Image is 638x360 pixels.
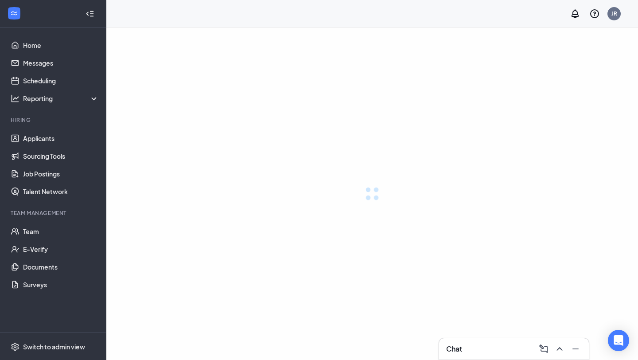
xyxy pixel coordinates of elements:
div: JR [611,10,617,17]
a: Applicants [23,129,99,147]
button: ComposeMessage [536,342,550,356]
div: Open Intercom Messenger [608,330,629,351]
button: Minimize [568,342,582,356]
svg: Settings [11,342,19,351]
a: E-Verify [23,240,99,258]
a: Team [23,223,99,240]
svg: Analysis [11,94,19,103]
a: Home [23,36,99,54]
a: Messages [23,54,99,72]
button: ChevronUp [552,342,566,356]
svg: Collapse [86,9,94,18]
a: Talent Network [23,183,99,200]
div: Hiring [11,116,97,124]
div: Team Management [11,209,97,217]
div: Reporting [23,94,99,103]
div: Switch to admin view [23,342,85,351]
svg: ComposeMessage [538,344,549,354]
svg: Minimize [570,344,581,354]
a: Job Postings [23,165,99,183]
svg: Notifications [570,8,580,19]
svg: ChevronUp [554,344,565,354]
a: Documents [23,258,99,276]
h3: Chat [446,344,462,354]
svg: QuestionInfo [589,8,600,19]
a: Sourcing Tools [23,147,99,165]
a: Surveys [23,276,99,293]
a: Scheduling [23,72,99,90]
svg: WorkstreamLogo [10,9,19,18]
